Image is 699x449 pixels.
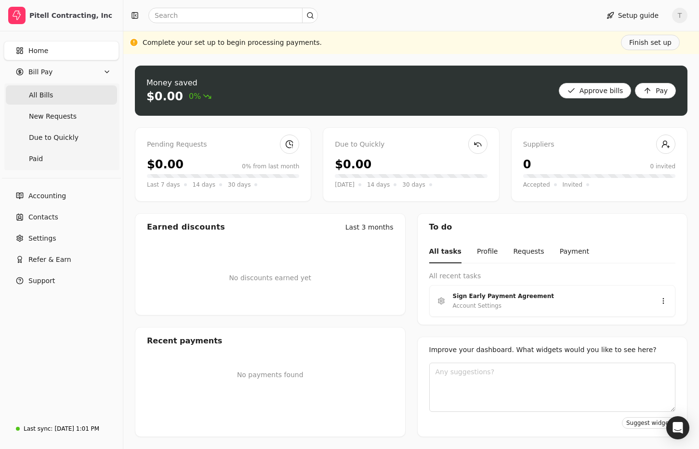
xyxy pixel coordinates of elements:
[560,241,589,263] button: Payment
[523,139,675,150] div: Suppliers
[4,41,119,60] a: Home
[622,417,675,429] button: Suggest widget
[28,276,55,286] span: Support
[4,62,119,82] button: Bill Pay
[242,162,299,171] div: 0% from last month
[29,11,115,20] div: Pitell Contracting, Inc
[345,222,394,232] div: Last 3 months
[143,38,322,48] div: Complete your set up to begin processing payments.
[28,255,71,265] span: Refer & Earn
[28,46,48,56] span: Home
[6,85,117,105] a: All Bills
[4,229,119,248] a: Settings
[666,416,689,439] div: Open Intercom Messenger
[29,90,53,100] span: All Bills
[429,345,676,355] div: Improve your dashboard. What widgets would you like to see here?
[135,327,405,354] div: Recent payments
[335,180,355,190] span: [DATE]
[335,139,487,150] div: Due to Quickly
[523,156,531,173] div: 0
[6,128,117,147] a: Due to Quickly
[477,241,498,263] button: Profile
[429,241,462,263] button: All tasks
[29,154,43,164] span: Paid
[621,35,680,50] button: Finish set up
[559,83,632,98] button: Approve bills
[28,212,58,222] span: Contacts
[335,156,371,173] div: $0.00
[523,180,550,190] span: Accepted
[635,83,676,98] button: Pay
[146,89,183,104] div: $0.00
[418,214,687,241] div: To do
[402,180,425,190] span: 30 days
[453,291,645,301] div: Sign Early Payment Agreement
[563,180,582,190] span: Invited
[54,424,99,433] div: [DATE] 1:01 PM
[148,8,318,23] input: Search
[672,8,687,23] button: T
[513,241,544,263] button: Requests
[6,149,117,168] a: Paid
[453,301,501,311] div: Account Settings
[29,111,77,122] span: New Requests
[193,180,215,190] span: 14 days
[228,180,251,190] span: 30 days
[429,271,676,281] div: All recent tasks
[147,156,184,173] div: $0.00
[189,91,211,102] span: 0%
[24,424,53,433] div: Last sync:
[29,133,79,143] span: Due to Quickly
[4,420,119,437] a: Last sync:[DATE] 1:01 PM
[650,162,675,171] div: 0 invited
[4,271,119,290] button: Support
[147,370,394,380] p: No payments found
[28,233,56,244] span: Settings
[229,258,311,299] div: No discounts earned yet
[146,77,211,89] div: Money saved
[4,250,119,269] button: Refer & Earn
[28,67,53,77] span: Bill Pay
[147,139,299,150] div: Pending Requests
[147,180,180,190] span: Last 7 days
[4,186,119,205] a: Accounting
[28,191,66,201] span: Accounting
[147,221,225,233] div: Earned discounts
[6,107,117,126] a: New Requests
[599,8,666,23] button: Setup guide
[4,207,119,227] a: Contacts
[367,180,390,190] span: 14 days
